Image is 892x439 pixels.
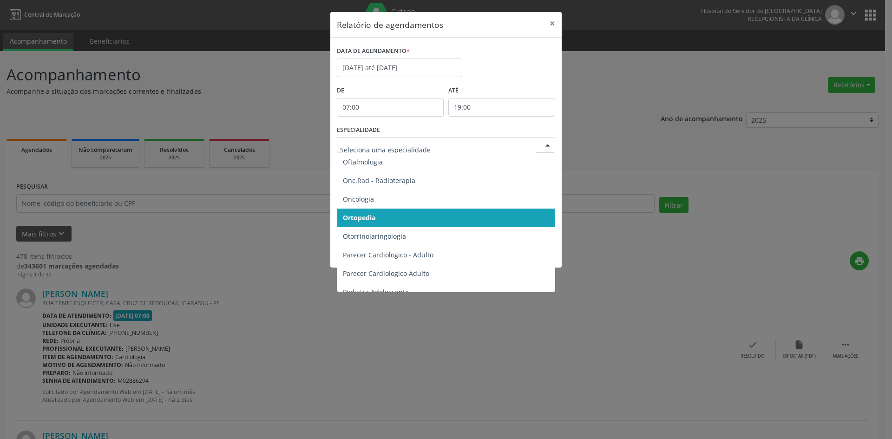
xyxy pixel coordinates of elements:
span: Onc.Rad - Radioterapia [343,176,415,185]
input: Selecione uma data ou intervalo [337,59,462,77]
label: DATA DE AGENDAMENTO [337,44,410,59]
span: Otorrinolaringologia [343,232,406,241]
input: Seleciona uma especialidade [340,140,536,159]
span: Oncologia [343,195,374,203]
input: Selecione o horário final [448,98,555,117]
button: Close [543,12,562,35]
span: Parecer Cardiologico - Adulto [343,250,433,259]
span: Parecer Cardiologico Adulto [343,269,429,278]
input: Selecione o horário inicial [337,98,444,117]
h5: Relatório de agendamentos [337,19,443,31]
label: ESPECIALIDADE [337,123,380,138]
span: Oftalmologia [343,157,383,166]
label: ATÉ [448,84,555,98]
span: Pediatra Adolescente [343,288,409,296]
label: De [337,84,444,98]
span: Ortopedia [343,213,375,222]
